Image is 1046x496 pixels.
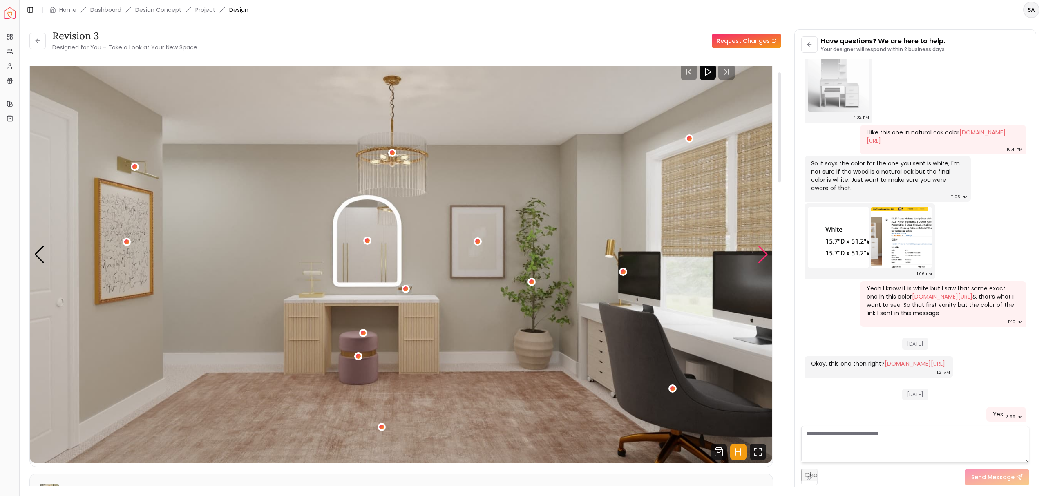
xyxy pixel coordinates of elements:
span: [DATE] [902,389,928,400]
a: [DOMAIN_NAME][URL] [867,128,1006,145]
div: Yes [993,410,1003,418]
a: Home [59,6,76,14]
small: Designed for You – Take a Look at Your New Space [52,43,197,51]
p: Your designer will respond within 2 business days. [821,46,946,53]
div: 11:19 PM [1008,318,1023,326]
div: Previous slide [34,246,45,264]
svg: Play [703,67,713,77]
img: Chat Image [808,207,869,268]
div: 2 / 5 [30,46,772,463]
a: Request Changes [712,34,781,48]
h3: Revision 3 [52,29,197,42]
div: 10:41 PM [1007,145,1023,154]
div: So it says the color for the one you sent is white, I'm not sure if the wood is a natural oak but... [811,159,963,192]
nav: breadcrumb [49,6,248,14]
div: Next slide [758,246,769,264]
a: Spacejoy [4,7,16,19]
div: 3:59 PM [1006,413,1023,421]
div: 11:21 AM [936,369,950,377]
div: I like this one in natural oak color [867,128,1018,145]
svg: Shop Products from this design [711,444,727,460]
li: Design Concept [135,6,181,14]
svg: Hotspots Toggle [730,444,747,460]
p: Have questions? We are here to help. [821,36,946,46]
div: Yeah I know it is white but I saw that same exact one in this color & that’s what I want to see. ... [867,284,1018,317]
a: Dashboard [90,6,121,14]
span: Design [229,6,248,14]
button: SA [1023,2,1039,18]
svg: Fullscreen [750,444,766,460]
a: Project [195,6,215,14]
div: Okay, this one then right? [811,360,945,368]
img: Design Render 2 [30,46,772,463]
div: 11:06 PM [916,270,932,278]
img: Chat Image [808,51,869,112]
div: 11:05 PM [951,193,968,201]
a: [DOMAIN_NAME][URL] [885,360,945,368]
a: [DOMAIN_NAME][URL] [912,293,972,301]
div: Carousel [30,46,773,463]
img: Chat Image [871,207,932,268]
img: Spacejoy Logo [4,7,16,19]
span: SA [1024,2,1039,17]
div: 4:02 PM [853,114,869,122]
span: [DATE] [902,338,928,350]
